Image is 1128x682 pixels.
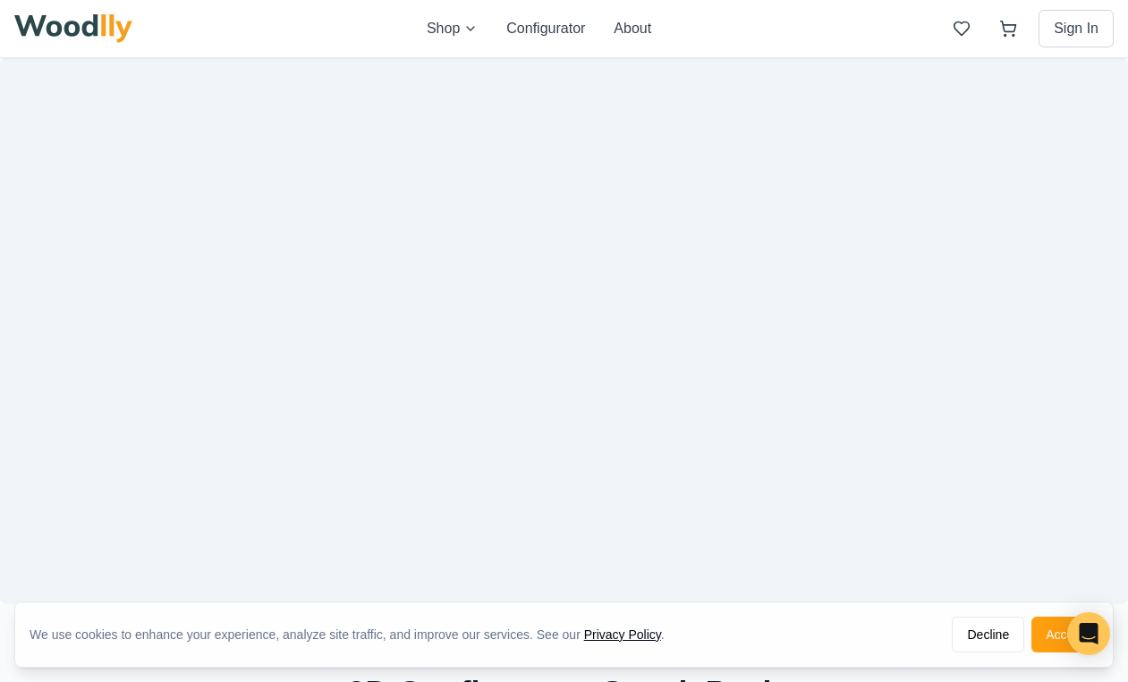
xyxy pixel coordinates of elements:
[614,18,651,39] button: About
[1039,10,1114,47] button: Sign In
[30,626,679,644] div: We use cookies to enhance your experience, analyze site traffic, and improve our services. See our .
[1067,612,1110,655] div: Open Intercom Messenger
[1031,617,1098,652] button: Accept
[506,18,585,39] button: Configurator
[952,617,1024,652] button: Decline
[427,18,478,39] button: Shop
[14,14,132,43] img: Woodlly
[584,627,661,642] a: Privacy Policy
